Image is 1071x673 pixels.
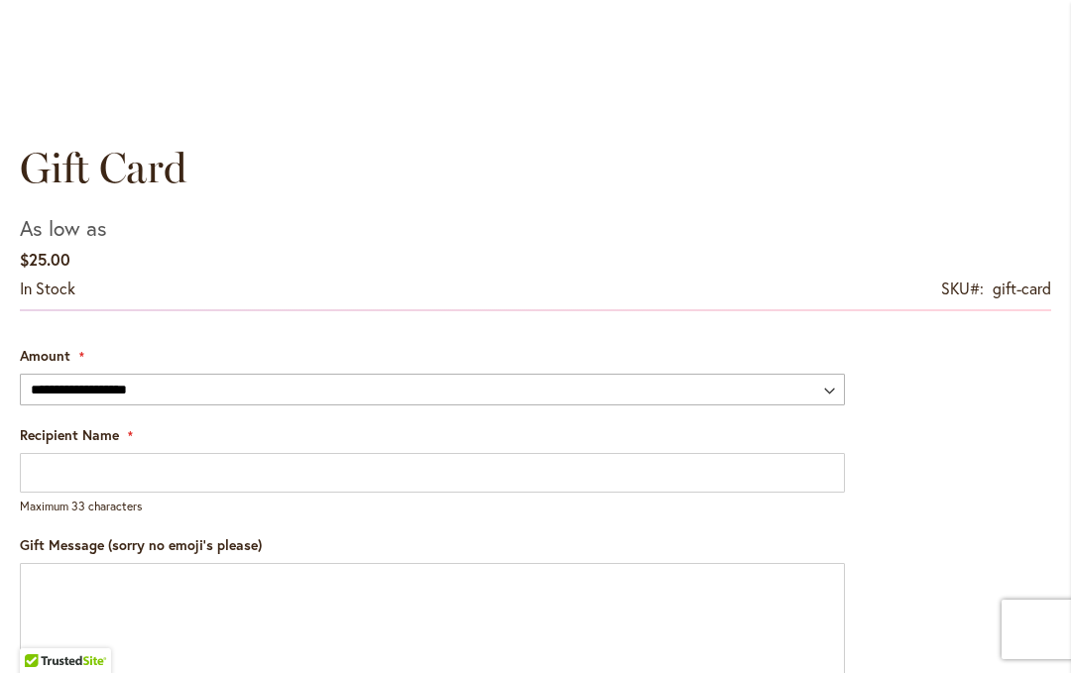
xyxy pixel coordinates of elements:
span: As low as [20,213,107,243]
div: Availability [20,278,75,300]
iframe: Launch Accessibility Center [15,603,70,658]
div: gift-card [993,278,1051,300]
span: Gift Card [20,143,187,193]
span: Gift Message (sorry no emoji's please) [20,535,262,554]
span: In stock [20,278,75,298]
span: Recipient Name [20,425,119,444]
strong: SKU [941,278,984,298]
span: $25.00 [20,249,70,270]
span: Amount [20,346,70,365]
p: Maximum 33 characters [20,498,845,514]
